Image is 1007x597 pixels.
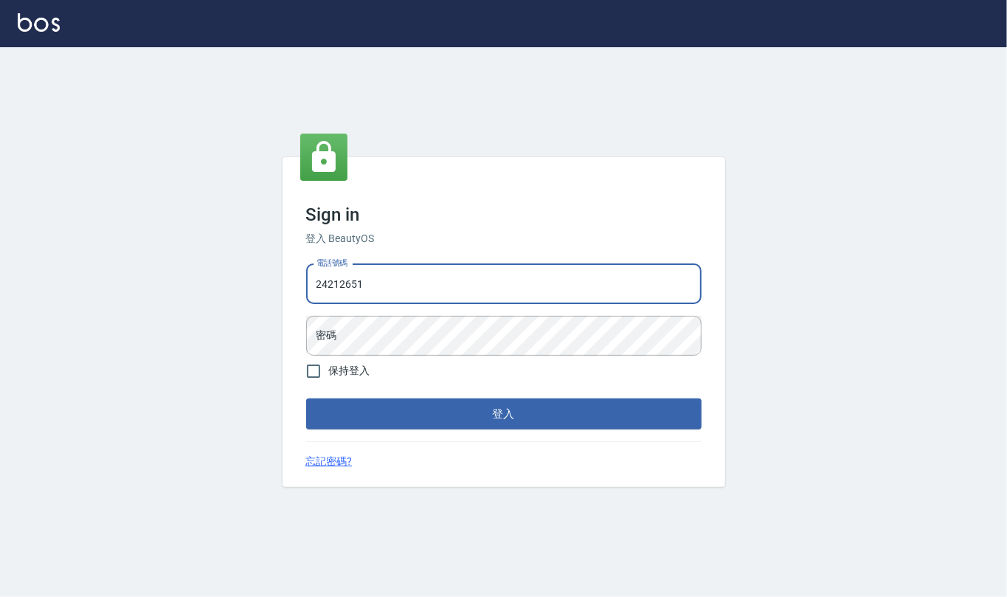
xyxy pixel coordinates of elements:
img: Logo [18,13,60,32]
span: 保持登入 [329,363,370,379]
a: 忘記密碼? [306,454,353,469]
button: 登入 [306,398,702,429]
h3: Sign in [306,204,702,225]
label: 電話號碼 [316,258,347,269]
h6: 登入 BeautyOS [306,231,702,246]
